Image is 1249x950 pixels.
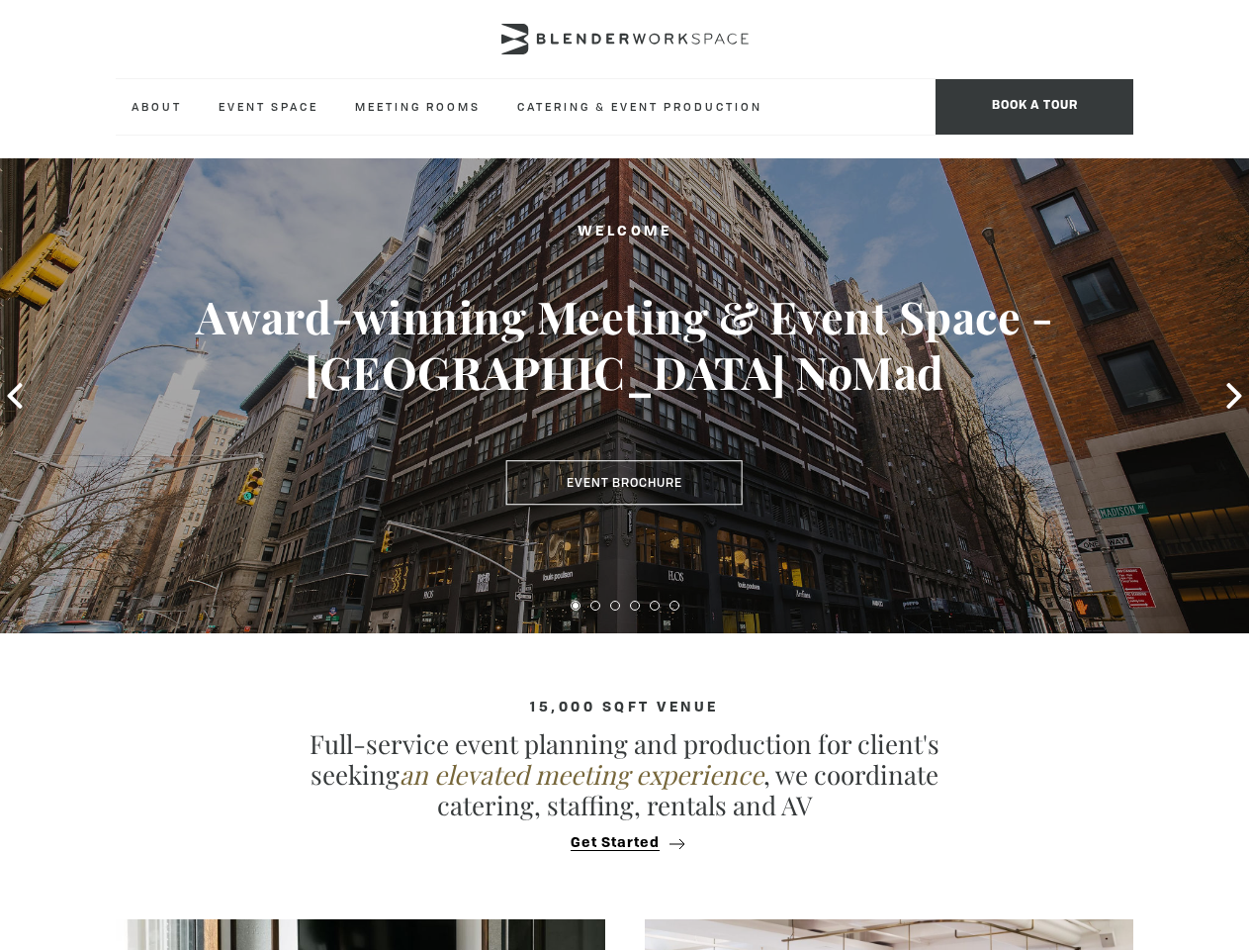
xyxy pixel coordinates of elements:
[62,220,1187,244] h2: Welcome
[116,79,198,134] a: About
[116,700,1133,715] h4: 15,000 sqft venue
[400,757,763,792] em: an elevated meeting experience
[203,79,334,134] a: Event Space
[936,79,1133,135] span: Book a tour
[279,728,971,821] p: Full-service event planning and production for client's seeking , we coordinate catering, staffin...
[571,836,660,851] span: Get Started
[62,289,1187,400] h3: Award-winning Meeting & Event Space - [GEOGRAPHIC_DATA] NoMad
[339,79,496,134] a: Meeting Rooms
[501,79,778,134] a: Catering & Event Production
[565,834,684,852] button: Get Started
[506,460,743,506] a: Event Brochure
